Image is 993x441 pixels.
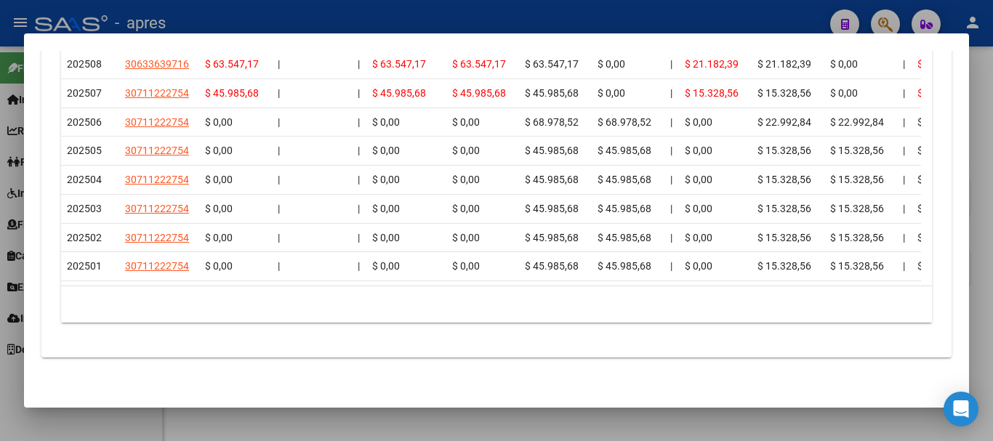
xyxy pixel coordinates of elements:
span: $ 30.657,12 [917,87,971,99]
span: $ 0,00 [452,174,480,185]
span: | [903,260,905,272]
span: 202501 [67,260,102,272]
span: $ 45.985,68 [525,232,579,243]
span: $ 22.992,84 [757,116,811,128]
span: $ 45.985,68 [598,203,651,214]
span: $ 21.182,39 [757,58,811,70]
span: 30711222754 [125,145,189,156]
span: $ 45.985,68 [452,87,506,99]
span: $ 0,00 [917,203,945,214]
span: $ 68.978,52 [525,116,579,128]
span: $ 0,00 [685,232,712,243]
span: 30711222754 [125,116,189,128]
span: 30711222754 [125,174,189,185]
span: $ 45.985,68 [525,174,579,185]
span: $ 63.547,17 [205,58,259,70]
span: $ 45.985,68 [372,87,426,99]
span: $ 15.328,56 [757,260,811,272]
div: Open Intercom Messenger [944,392,978,426]
span: $ 0,00 [917,260,945,272]
span: $ 0,00 [205,174,233,185]
span: 30711222754 [125,232,189,243]
span: | [670,174,672,185]
span: $ 15.328,56 [685,87,739,99]
span: $ 15.328,56 [757,174,811,185]
span: 202504 [67,174,102,185]
span: $ 0,00 [452,116,480,128]
span: | [358,203,360,214]
span: $ 0,00 [917,116,945,128]
span: | [278,203,280,214]
span: $ 0,00 [685,116,712,128]
span: | [278,174,280,185]
span: $ 0,00 [452,232,480,243]
span: 30711222754 [125,87,189,99]
span: $ 45.985,68 [525,145,579,156]
span: $ 0,00 [917,174,945,185]
span: $ 21.182,39 [685,58,739,70]
span: | [903,145,905,156]
span: $ 0,00 [372,116,400,128]
span: | [278,232,280,243]
span: $ 15.328,56 [757,232,811,243]
span: $ 45.985,68 [598,232,651,243]
span: 202505 [67,145,102,156]
span: $ 15.328,56 [757,87,811,99]
span: $ 45.985,68 [598,260,651,272]
span: $ 0,00 [372,174,400,185]
span: $ 0,00 [598,87,625,99]
span: 202506 [67,116,102,128]
span: $ 0,00 [205,203,233,214]
span: $ 0,00 [205,232,233,243]
span: | [670,58,672,70]
span: $ 0,00 [685,203,712,214]
span: | [670,87,672,99]
span: $ 15.328,56 [830,145,884,156]
span: 202503 [67,203,102,214]
span: $ 0,00 [372,232,400,243]
span: $ 45.985,68 [205,87,259,99]
span: | [358,174,360,185]
span: $ 0,00 [917,145,945,156]
span: | [670,145,672,156]
span: | [358,145,360,156]
span: $ 0,00 [205,260,233,272]
span: | [278,87,280,99]
span: | [670,116,672,128]
span: $ 0,00 [685,174,712,185]
span: | [903,232,905,243]
span: $ 45.985,68 [525,260,579,272]
span: $ 0,00 [452,203,480,214]
span: | [903,116,905,128]
span: $ 0,00 [917,232,945,243]
span: 30711222754 [125,260,189,272]
span: 202502 [67,232,102,243]
span: $ 15.328,56 [830,174,884,185]
span: | [278,116,280,128]
span: | [903,203,905,214]
span: 30633639716 [125,58,189,70]
span: $ 0,00 [685,260,712,272]
span: | [278,145,280,156]
span: $ 45.985,68 [525,87,579,99]
span: | [670,203,672,214]
span: $ 0,00 [830,87,858,99]
span: $ 0,00 [372,260,400,272]
span: $ 0,00 [452,260,480,272]
span: $ 0,00 [598,58,625,70]
span: | [903,58,905,70]
span: | [358,116,360,128]
span: | [358,260,360,272]
span: $ 68.978,52 [598,116,651,128]
span: $ 0,00 [205,145,233,156]
span: $ 0,00 [205,116,233,128]
span: $ 45.985,68 [598,145,651,156]
span: $ 15.328,56 [830,232,884,243]
span: $ 63.547,17 [372,58,426,70]
span: $ 0,00 [830,58,858,70]
span: | [670,232,672,243]
span: $ 22.992,84 [830,116,884,128]
span: | [358,87,360,99]
span: 30711222754 [125,203,189,214]
span: $ 15.328,56 [757,145,811,156]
